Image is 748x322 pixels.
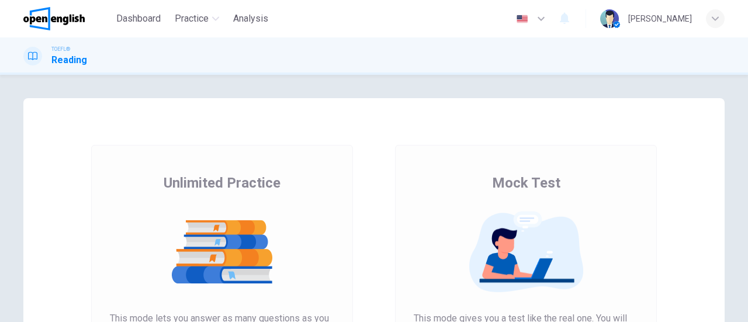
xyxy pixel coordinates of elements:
[51,45,70,53] span: TOEFL®
[175,12,209,26] span: Practice
[112,8,165,29] button: Dashboard
[23,7,85,30] img: OpenEnglish logo
[515,15,529,23] img: en
[170,8,224,29] button: Practice
[492,174,560,192] span: Mock Test
[51,53,87,67] h1: Reading
[164,174,280,192] span: Unlimited Practice
[233,12,268,26] span: Analysis
[600,9,619,28] img: Profile picture
[23,7,112,30] a: OpenEnglish logo
[228,8,273,29] button: Analysis
[628,12,692,26] div: [PERSON_NAME]
[116,12,161,26] span: Dashboard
